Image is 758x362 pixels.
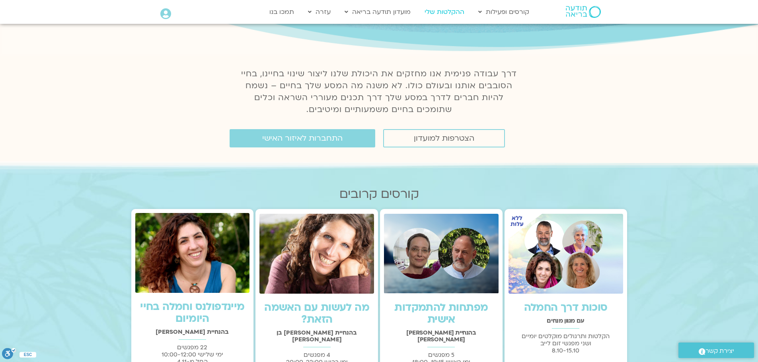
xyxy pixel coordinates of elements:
span: 8.10-15.10 [552,347,579,354]
a: מה לעשות עם האשמה הזאת? [264,300,369,327]
a: הצטרפות למועדון [383,129,505,147]
a: ההקלטות שלי [421,4,468,19]
span: יצירת קשר [705,346,734,356]
h2: בהנחיית [PERSON_NAME] [PERSON_NAME] [384,329,499,343]
h2: בהנחיית [PERSON_NAME] [135,329,250,335]
p: דרך עבודה פנימית אנו מחזקים את היכולת שלנו ליצור שינוי בחיינו, בחיי הסובבים אותנו ובעולם כולו. לא... [237,68,522,116]
a: עזרה [304,4,335,19]
a: סוכות דרך החמלה [524,300,608,315]
a: מועדון תודעה בריאה [341,4,415,19]
a: מפתחות להתמקדות אישית [394,300,488,327]
a: התחברות לאיזור האישי [230,129,375,147]
h2: עם מגוון מנחים [509,317,623,324]
span: התחברות לאיזור האישי [262,134,343,143]
p: הקלטות ותרגולים מוקלטים יומיים ושני מפגשי זום לייב [509,333,623,354]
a: תמכו בנו [265,4,298,19]
a: מיינדפולנס וחמלה בחיי היומיום [140,300,244,326]
a: קורסים ופעילות [474,4,533,19]
h2: בהנחיית [PERSON_NAME] בן [PERSON_NAME] [259,329,374,343]
h2: קורסים קרובים [131,187,627,201]
a: יצירת קשר [678,343,754,358]
span: הצטרפות למועדון [414,134,474,143]
img: תודעה בריאה [566,6,601,18]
